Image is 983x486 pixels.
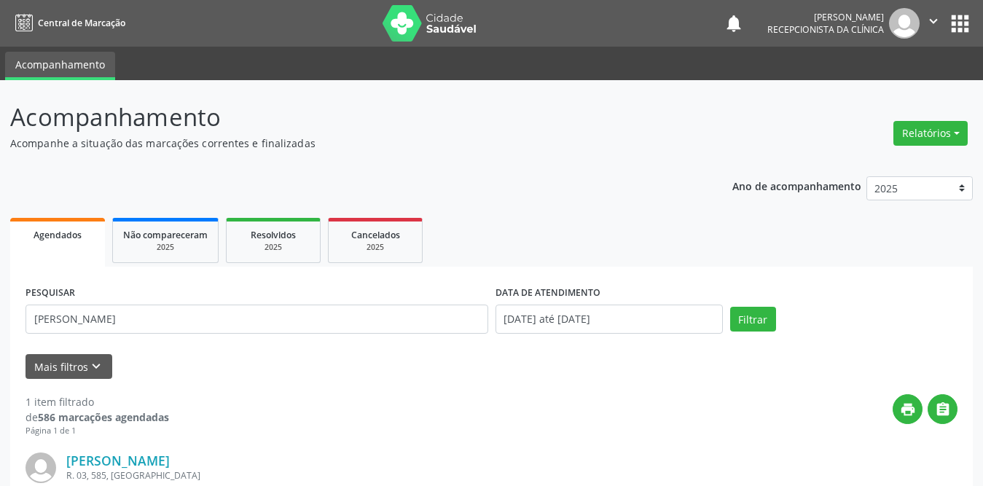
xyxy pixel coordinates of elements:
i: keyboard_arrow_down [88,358,104,375]
div: 2025 [237,242,310,253]
a: [PERSON_NAME] [66,452,170,469]
div: 1 item filtrado [26,394,169,409]
button:  [928,394,957,424]
div: 2025 [123,242,208,253]
label: DATA DE ATENDIMENTO [496,282,600,305]
a: Central de Marcação [10,11,125,35]
button: Mais filtroskeyboard_arrow_down [26,354,112,380]
span: Não compareceram [123,229,208,241]
input: Selecione um intervalo [496,305,723,334]
strong: 586 marcações agendadas [38,410,169,424]
p: Acompanhe a situação das marcações correntes e finalizadas [10,136,684,151]
button: apps [947,11,973,36]
label: PESQUISAR [26,282,75,305]
img: img [26,452,56,483]
span: Recepcionista da clínica [767,23,884,36]
span: Agendados [34,229,82,241]
input: Nome, CNS [26,305,488,334]
div: [PERSON_NAME] [767,11,884,23]
button: print [893,394,923,424]
button:  [920,8,947,39]
p: Ano de acompanhamento [732,176,861,195]
button: Relatórios [893,121,968,146]
div: Página 1 de 1 [26,425,169,437]
p: Acompanhamento [10,99,684,136]
i:  [935,401,951,418]
a: Acompanhamento [5,52,115,80]
img: img [889,8,920,39]
span: Central de Marcação [38,17,125,29]
div: de [26,409,169,425]
button: Filtrar [730,307,776,332]
i:  [925,13,941,29]
div: R. 03, 585, [GEOGRAPHIC_DATA] [66,469,520,482]
span: Cancelados [351,229,400,241]
i: print [900,401,916,418]
span: Resolvidos [251,229,296,241]
button: notifications [724,13,744,34]
div: 2025 [339,242,412,253]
